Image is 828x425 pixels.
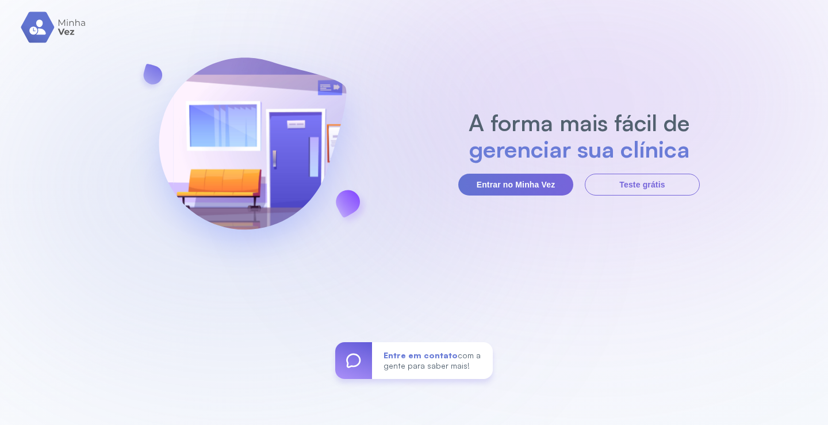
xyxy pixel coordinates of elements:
[585,174,700,196] button: Teste grátis
[335,342,493,379] a: Entre em contatocom a gente para saber mais!
[128,27,377,277] img: banner-login.svg
[458,174,573,196] button: Entrar no Minha Vez
[372,342,493,379] div: com a gente para saber mais!
[384,350,458,360] span: Entre em contato
[463,109,696,136] h2: A forma mais fácil de
[21,12,87,43] img: logo.svg
[463,136,696,162] h2: gerenciar sua clínica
